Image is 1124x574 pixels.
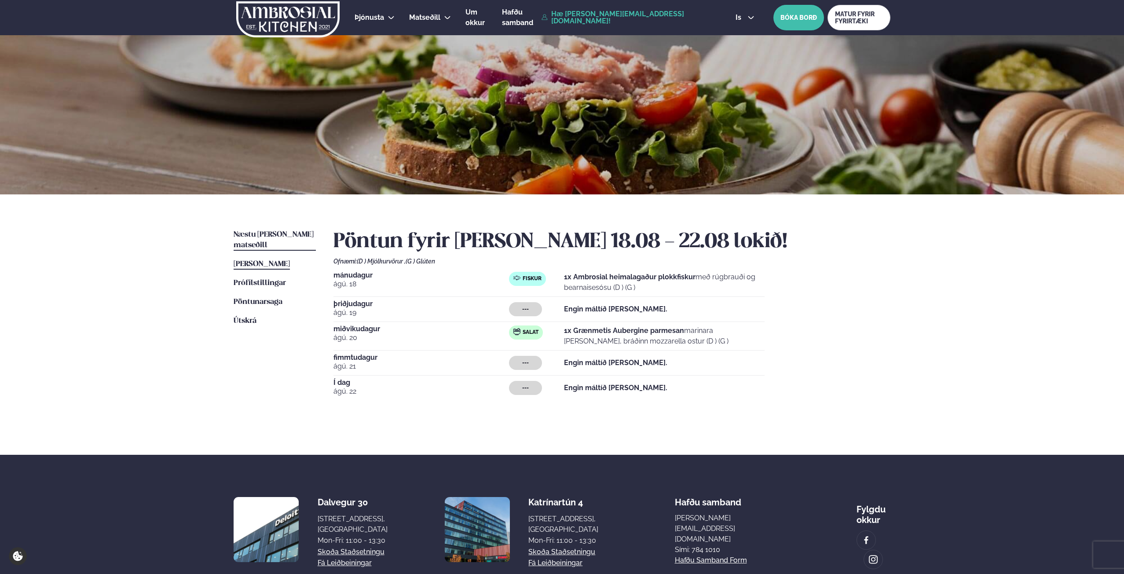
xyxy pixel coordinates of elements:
[513,328,520,335] img: salad.svg
[234,297,282,307] a: Pöntunarsaga
[318,535,388,546] div: Mon-Fri: 11:00 - 13:30
[333,325,509,333] span: miðvikudagur
[513,274,520,282] img: fish.svg
[445,497,510,562] img: image alt
[333,258,890,265] div: Ofnæmi:
[465,8,485,27] span: Um okkur
[333,386,509,397] span: ágú. 22
[857,497,890,525] div: Fylgdu okkur
[234,260,290,268] span: [PERSON_NAME]
[406,258,435,265] span: (G ) Glúten
[523,275,542,282] span: Fiskur
[827,5,890,30] a: MATUR FYRIR FYRIRTÆKI
[318,497,388,508] div: Dalvegur 30
[234,279,286,287] span: Prófílstillingar
[234,278,286,289] a: Prófílstillingar
[564,325,765,347] p: marinara [PERSON_NAME], bráðinn mozzarella ostur (D ) (G )
[522,306,529,313] span: ---
[773,5,824,30] button: BÓKA BORÐ
[675,513,780,545] a: [PERSON_NAME][EMAIL_ADDRESS][DOMAIN_NAME]
[564,305,667,313] strong: Engin máltíð [PERSON_NAME].
[564,384,667,392] strong: Engin máltíð [PERSON_NAME].
[564,272,765,293] p: með rúgbrauði og bearnaisesósu (D ) (G )
[235,1,340,37] img: logo
[502,8,533,27] span: Hafðu samband
[234,497,299,562] img: image alt
[465,7,487,28] a: Um okkur
[528,514,598,535] div: [STREET_ADDRESS], [GEOGRAPHIC_DATA]
[523,329,538,336] span: Salat
[357,258,406,265] span: (D ) Mjólkurvörur ,
[736,14,744,21] span: is
[542,11,715,25] a: Hæ [PERSON_NAME][EMAIL_ADDRESS][DOMAIN_NAME]!
[857,531,875,549] a: image alt
[564,358,667,367] strong: Engin máltíð [PERSON_NAME].
[234,298,282,306] span: Pöntunarsaga
[333,361,509,372] span: ágú. 21
[333,230,890,254] h2: Pöntun fyrir [PERSON_NAME] 18.08 - 22.08 lokið!
[868,555,878,565] img: image alt
[528,535,598,546] div: Mon-Fri: 11:00 - 13:30
[234,316,256,326] a: Útskrá
[333,279,509,289] span: ágú. 18
[234,231,314,249] span: Næstu [PERSON_NAME] matseðill
[861,535,871,545] img: image alt
[9,547,27,565] a: Cookie settings
[318,514,388,535] div: [STREET_ADDRESS], [GEOGRAPHIC_DATA]
[318,547,384,557] a: Skoða staðsetningu
[528,497,598,508] div: Katrínartún 4
[502,7,538,28] a: Hafðu samband
[355,12,384,23] a: Þjónusta
[675,545,780,555] p: Sími: 784 1010
[729,14,762,21] button: is
[528,558,582,568] a: Fá leiðbeiningar
[333,300,509,307] span: þriðjudagur
[522,359,529,366] span: ---
[564,273,696,281] strong: 1x Ambrosial heimalagaður plokkfiskur
[234,230,316,251] a: Næstu [PERSON_NAME] matseðill
[409,12,440,23] a: Matseðill
[409,13,440,22] span: Matseðill
[333,354,509,361] span: fimmtudagur
[528,547,595,557] a: Skoða staðsetningu
[333,307,509,318] span: ágú. 19
[522,384,529,391] span: ---
[333,379,509,386] span: Í dag
[864,550,882,569] a: image alt
[564,326,684,335] strong: 1x Grænmetis Aubergine parmesan
[318,558,372,568] a: Fá leiðbeiningar
[234,317,256,325] span: Útskrá
[333,272,509,279] span: mánudagur
[333,333,509,343] span: ágú. 20
[675,555,747,566] a: Hafðu samband form
[234,259,290,270] a: [PERSON_NAME]
[675,490,741,508] span: Hafðu samband
[355,13,384,22] span: Þjónusta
